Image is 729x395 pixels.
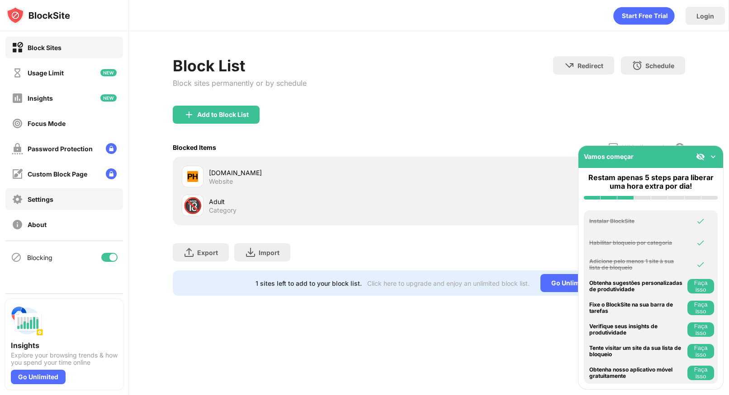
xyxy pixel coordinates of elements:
img: blocking-icon.svg [11,252,22,263]
img: block-on.svg [12,42,23,53]
img: focus-off.svg [12,118,23,129]
button: Faça isso [687,279,714,293]
div: Schedule [645,62,674,70]
div: Block List [173,56,307,75]
div: Settings [28,195,53,203]
button: Faça isso [687,322,714,337]
img: new-icon.svg [100,69,117,76]
img: omni-setup-toggle.svg [709,152,718,161]
div: Obtenha nosso aplicativo móvel gratuitamente [589,367,685,380]
div: Click here to upgrade and enjoy an unlimited block list. [367,279,530,287]
img: lock-menu.svg [106,143,117,154]
div: Vamos começar [584,153,634,160]
img: about-off.svg [12,219,23,230]
button: Faça isso [687,301,714,315]
img: omni-check.svg [696,260,705,269]
div: Category [209,206,237,214]
img: new-icon.svg [100,94,117,102]
div: Add to Block List [197,111,249,118]
div: Insights [28,94,53,102]
img: omni-check.svg [696,217,705,226]
div: Import [259,249,279,256]
div: Whitelist mode [622,144,668,151]
div: Verifique seus insights de produtividade [589,323,685,336]
div: Export [197,249,218,256]
div: Insights [11,341,118,350]
div: Explore your browsing trends & how you spend your time online [11,352,118,366]
div: Go Unlimited [540,274,602,292]
img: logo-blocksite.svg [6,6,70,24]
div: Go Unlimited [11,370,66,384]
div: Restam apenas 5 steps para liberar uma hora extra por dia! [584,173,718,191]
div: Block sites permanently or by schedule [173,79,307,88]
img: push-insights.svg [11,305,43,337]
div: Instalar BlockSite [589,218,685,224]
img: password-protection-off.svg [12,143,23,154]
img: customize-block-page-off.svg [12,168,23,180]
div: About [28,221,47,228]
div: Blocking [27,254,52,261]
div: Adicione pelo menos 1 site à sua lista de bloqueio [589,258,685,271]
div: animation [613,7,675,25]
div: Password Protection [28,145,93,153]
div: Redirect [578,62,603,70]
img: omni-check.svg [696,238,705,247]
div: [DOMAIN_NAME] [209,168,429,177]
button: Faça isso [687,366,714,380]
div: Custom Block Page [28,170,87,178]
img: time-usage-off.svg [12,67,23,79]
div: Adult [209,197,429,206]
div: Habilitar bloqueio por categoria [589,240,685,246]
div: Fixe o BlockSite na sua barra de tarefas [589,302,685,315]
img: settings-off.svg [12,194,23,205]
img: eye-not-visible.svg [696,152,705,161]
img: insights-off.svg [12,93,23,104]
img: lock-menu.svg [106,168,117,179]
div: Usage Limit [28,69,64,77]
div: Block Sites [28,44,62,51]
div: 1 sites left to add to your block list. [256,279,362,287]
div: Website [209,177,233,186]
div: Focus Mode [28,120,66,127]
img: favicons [187,171,198,182]
button: Faça isso [687,344,714,358]
div: Tente visitar um site da sua lista de bloqueio [589,345,685,358]
div: 🔞 [183,196,202,215]
div: Obtenha sugestões personalizadas de produtividade [589,280,685,293]
div: Login [696,12,714,20]
div: Blocked Items [173,144,216,151]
